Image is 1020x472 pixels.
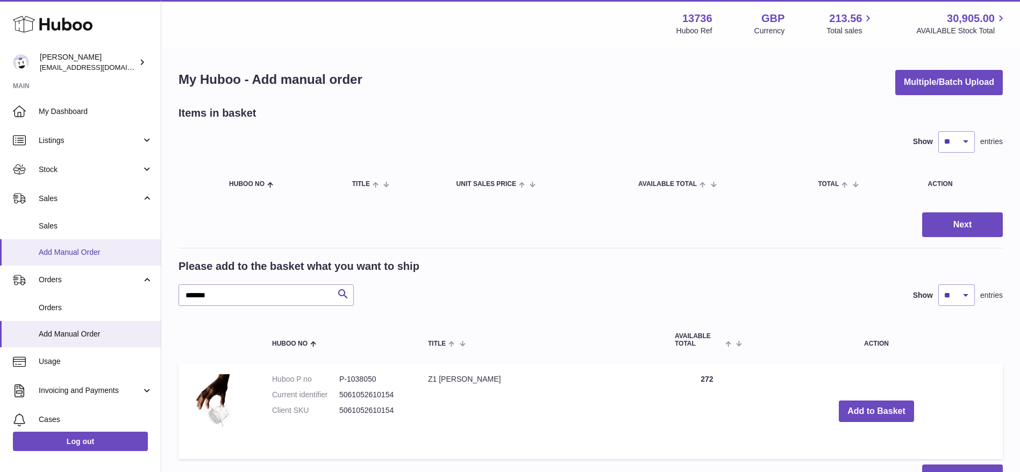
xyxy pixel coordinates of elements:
[456,181,516,188] span: Unit Sales Price
[39,275,141,285] span: Orders
[980,137,1003,147] span: entries
[676,26,712,36] div: Huboo Ref
[895,70,1003,95] button: Multiple/Batch Upload
[39,356,153,367] span: Usage
[39,135,141,146] span: Listings
[352,181,370,188] span: Title
[189,374,243,446] img: Z1 Brewer
[40,52,137,73] div: [PERSON_NAME]
[916,26,1007,36] span: AVAILABLE Stock Total
[179,259,419,274] h2: Please add to the basket what you want to ship
[754,26,785,36] div: Currency
[826,26,874,36] span: Total sales
[272,374,339,384] dt: Huboo P no
[39,194,141,204] span: Sales
[913,290,933,301] label: Show
[664,363,750,459] td: 272
[179,106,256,120] h2: Items in basket
[922,212,1003,238] button: Next
[417,363,664,459] td: Z1 [PERSON_NAME]
[13,432,148,451] a: Log out
[675,333,723,347] span: AVAILABLE Total
[39,106,153,117] span: My Dashboard
[40,63,158,71] span: [EMAIL_ADDRESS][DOMAIN_NAME]
[272,340,308,347] span: Huboo no
[39,247,153,258] span: Add Manual Order
[39,221,153,231] span: Sales
[980,290,1003,301] span: entries
[428,340,446,347] span: Title
[761,11,784,26] strong: GBP
[229,181,265,188] span: Huboo no
[13,54,29,70] img: internalAdmin-13736@internal.huboo.com
[928,181,992,188] div: Action
[818,181,839,188] span: Total
[339,405,406,416] dd: 5061052610154
[39,414,153,425] span: Cases
[39,165,141,175] span: Stock
[339,374,406,384] dd: P-1038050
[272,390,339,400] dt: Current identifier
[39,329,153,339] span: Add Manual Order
[272,405,339,416] dt: Client SKU
[39,385,141,396] span: Invoicing and Payments
[826,11,874,36] a: 213.56 Total sales
[916,11,1007,36] a: 30,905.00 AVAILABLE Stock Total
[839,401,914,423] button: Add to Basket
[682,11,712,26] strong: 13736
[339,390,406,400] dd: 5061052610154
[638,181,697,188] span: AVAILABLE Total
[829,11,862,26] span: 213.56
[179,71,362,88] h1: My Huboo - Add manual order
[947,11,995,26] span: 30,905.00
[913,137,933,147] label: Show
[39,303,153,313] span: Orders
[750,322,1003,357] th: Action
